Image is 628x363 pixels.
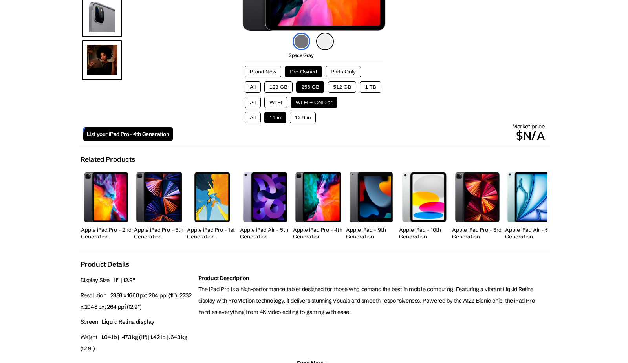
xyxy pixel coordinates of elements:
img: iPad (9th Generation) [350,172,393,222]
div: Market price [173,123,545,145]
p: Weight [81,332,194,354]
h2: Apple iPad Air - 5th Generation [240,227,291,240]
button: 1 TB [360,81,381,93]
a: iPad (9th Generation) Apple iPad - 9th Generation [346,168,397,242]
h2: Product Details [81,260,129,269]
span: 1.04 lb | .473 kg (11")| 1.42 lb | .643 kg (12.9") [81,334,187,352]
button: 12.9 in [290,112,316,123]
button: All [245,81,261,93]
img: iPad Pro (2nd Generation) [84,172,128,222]
span: 2388 x 1668 px; 264 ppi (11")| 2732 x 2048 px; 264 ppi (12.9") [81,292,192,310]
a: List your iPad Pro - 4th Generation [83,127,173,141]
a: iPad Pro (2nd Generation) Apple iPad Pro - 2nd Generation [81,168,132,242]
h2: Product Description [198,275,548,282]
a: iPad Air (6th Generation) Apple iPad Air - 6th Generation [505,168,556,242]
a: iPad Pro (5th Generation) Apple iPad Pro - 5th Generation [134,168,185,242]
button: 512 GB [328,81,356,93]
img: iPad Air (6th Generation) [507,172,553,222]
img: Using [82,40,122,80]
h2: Related Products [81,155,135,164]
p: $N/A [173,126,545,145]
span: Space Gray [289,52,313,58]
img: iPad (10th Generation) [402,172,447,222]
span: 11” | 12.9” [114,277,135,284]
a: iPad Pro (4th Generation) Apple iPad Pro - 4th Generation [293,168,344,242]
h2: Apple iPad Pro - 5th Generation [134,227,185,240]
button: 11 in [264,112,286,123]
a: iPad Pro (1st Generation) Apple iPad Pro - 1st Generation [187,168,238,242]
button: All [245,112,261,123]
button: All [245,97,261,108]
span: Liquid Retina display [102,318,154,325]
button: Wi-Fi + Cellular [291,97,337,108]
img: iPad Air (5th Generation) [243,172,287,222]
button: 256 GB [296,81,324,93]
button: Pre-Owned [285,66,322,77]
h2: Apple iPad Pro - 2nd Generation [81,227,132,240]
button: Parts Only [326,66,361,77]
h2: Apple iPad Air - 6th Generation [505,227,556,240]
img: iPad Pro (5th Generation) [136,172,182,222]
img: iPad Pro (4th Generation) [295,172,341,222]
button: Brand New [245,66,281,77]
span: List your iPad Pro - 4th Generation [87,131,169,137]
img: iPad Pro (1st Generation) [194,172,231,222]
img: silver-icon [316,33,334,50]
p: Screen [81,316,194,328]
img: iPad Pro (3rd Generation) [455,172,499,222]
h2: Apple iPad - 9th Generation [346,227,397,240]
h2: Apple iPad Pro - 4th Generation [293,227,344,240]
p: Resolution [81,290,194,313]
button: 128 GB [264,81,293,93]
img: space-gray-icon [293,33,310,50]
a: iPad Air (5th Generation) Apple iPad Air - 5th Generation [240,168,291,242]
a: iPad (10th Generation) Apple iPad - 10th Generation [399,168,450,242]
h2: Apple iPad Pro - 3rd Generation [452,227,503,240]
button: Wi-Fi [264,97,287,108]
p: The iPad Pro is a high-performance tablet designed for those who demand the best in mobile comput... [198,284,548,317]
h2: Apple iPad Pro - 1st Generation [187,227,238,240]
h2: Apple iPad - 10th Generation [399,227,450,240]
p: Display Size [81,275,194,286]
a: iPad Pro (3rd Generation) Apple iPad Pro - 3rd Generation [452,168,503,242]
